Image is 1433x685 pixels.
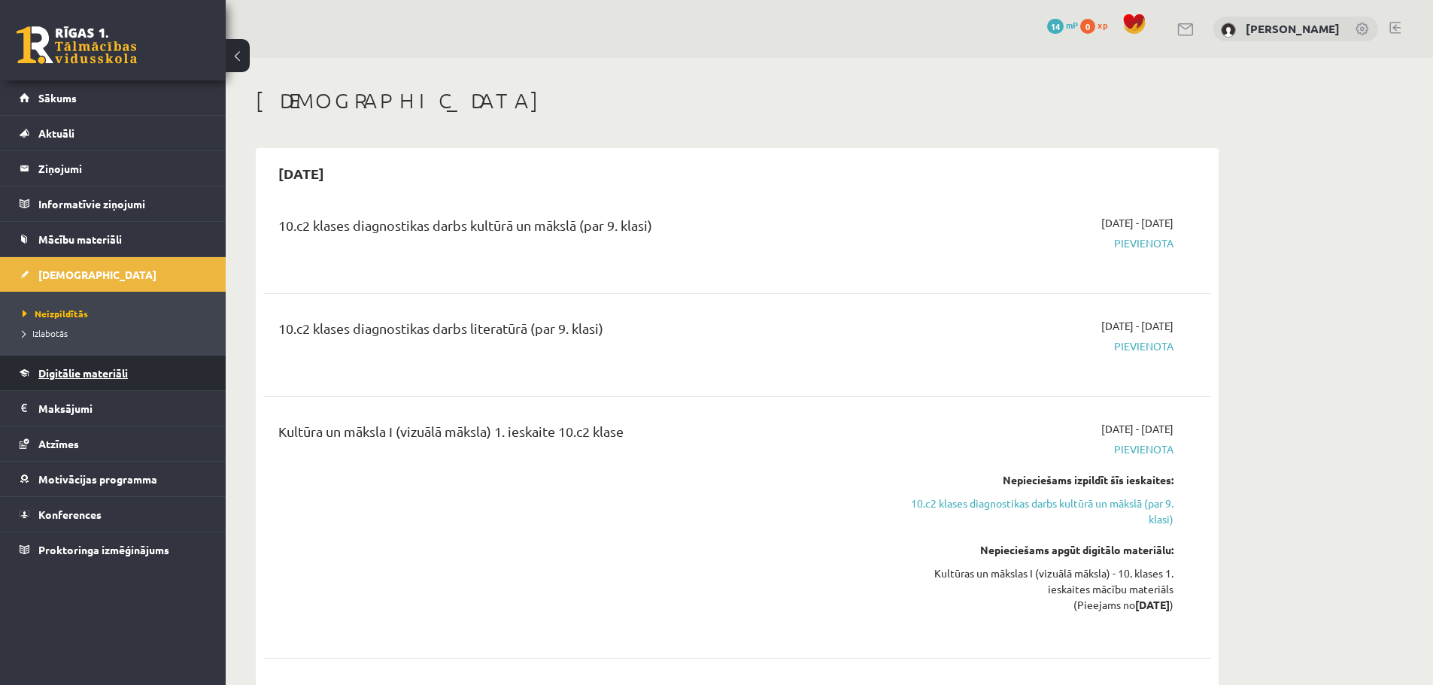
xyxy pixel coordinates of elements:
[23,327,68,339] span: Izlabotās
[20,222,207,256] a: Mācību materiāli
[278,421,867,449] div: Kultūra un māksla I (vizuālā māksla) 1. ieskaite 10.c2 klase
[890,472,1173,488] div: Nepieciešams izpildīt šīs ieskaites:
[890,542,1173,558] div: Nepieciešams apgūt digitālo materiālu:
[1080,19,1095,34] span: 0
[38,151,207,186] legend: Ziņojumi
[20,462,207,496] a: Motivācijas programma
[1047,19,1064,34] span: 14
[1246,21,1340,36] a: [PERSON_NAME]
[38,126,74,140] span: Aktuāli
[890,338,1173,354] span: Pievienota
[20,391,207,426] a: Maksājumi
[20,426,207,461] a: Atzīmes
[38,91,77,105] span: Sākums
[20,497,207,532] a: Konferences
[23,326,211,340] a: Izlabotās
[17,26,137,64] a: Rīgas 1. Tālmācības vidusskola
[20,532,207,567] a: Proktoringa izmēģinājums
[1135,598,1170,611] strong: [DATE]
[1066,19,1078,31] span: mP
[38,543,169,556] span: Proktoringa izmēģinājums
[38,232,122,246] span: Mācību materiāli
[20,80,207,115] a: Sākums
[1047,19,1078,31] a: 14 mP
[20,116,207,150] a: Aktuāli
[20,186,207,221] a: Informatīvie ziņojumi
[23,308,88,320] span: Neizpildītās
[1101,421,1173,437] span: [DATE] - [DATE]
[38,268,156,281] span: [DEMOGRAPHIC_DATA]
[38,472,157,486] span: Motivācijas programma
[38,186,207,221] legend: Informatīvie ziņojumi
[278,215,867,243] div: 10.c2 klases diagnostikas darbs kultūrā un mākslā (par 9. klasi)
[1101,215,1173,231] span: [DATE] - [DATE]
[20,151,207,186] a: Ziņojumi
[890,441,1173,457] span: Pievienota
[1101,318,1173,334] span: [DATE] - [DATE]
[38,391,207,426] legend: Maksājumi
[263,156,339,191] h2: [DATE]
[256,88,1219,114] h1: [DEMOGRAPHIC_DATA]
[1221,23,1236,38] img: Matīss Magone
[38,508,102,521] span: Konferences
[890,496,1173,527] a: 10.c2 klases diagnostikas darbs kultūrā un mākslā (par 9. klasi)
[38,437,79,450] span: Atzīmes
[1098,19,1107,31] span: xp
[890,235,1173,251] span: Pievienota
[278,318,867,346] div: 10.c2 klases diagnostikas darbs literatūrā (par 9. klasi)
[23,307,211,320] a: Neizpildītās
[1080,19,1115,31] a: 0 xp
[890,565,1173,613] div: Kultūras un mākslas I (vizuālā māksla) - 10. klases 1. ieskaites mācību materiāls (Pieejams no )
[38,366,128,380] span: Digitālie materiāli
[20,257,207,292] a: [DEMOGRAPHIC_DATA]
[20,356,207,390] a: Digitālie materiāli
